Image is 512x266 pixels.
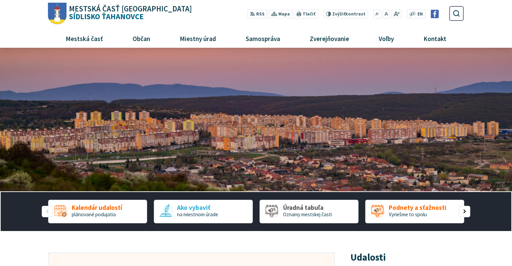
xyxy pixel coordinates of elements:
a: Voľby [367,29,406,47]
span: Tlačiť [303,11,315,17]
div: 1 / 5 [48,200,147,223]
a: Ako vybaviť na miestnom úrade [154,200,253,223]
span: Ako vybaviť [177,204,218,211]
a: Mapa [269,9,293,18]
span: Mestská časť [63,29,105,47]
a: EN [416,11,425,18]
div: Predošlý slajd [42,206,53,217]
span: Podnety a sťažnosti [389,204,446,211]
img: Prejsť na Facebook stránku [431,10,439,18]
span: kontrast [332,11,366,17]
button: Zvýšiťkontrast [323,9,368,18]
span: Kalendár udalostí [72,204,122,211]
span: plánované podujatia [72,211,116,218]
a: RSS [247,9,267,18]
span: Voľby [376,29,397,47]
span: Zverejňovanie [307,29,351,47]
div: 2 / 5 [154,200,253,223]
span: Mapa [278,11,290,18]
span: Občan [130,29,152,47]
button: Zmenšiť veľkosť písma [373,9,381,18]
h1: Sídlisko Ťahanovce [67,5,192,21]
a: Zverejňovanie [298,29,362,47]
a: Kontakt [411,29,459,47]
div: 4 / 5 [365,200,464,223]
span: Zvýšiť [332,11,345,17]
button: Tlačiť [294,9,318,18]
div: 3 / 5 [260,200,359,223]
span: Úradná tabuľa [283,204,332,211]
a: Miestny úrad [167,29,228,47]
span: EN [417,11,423,18]
a: Úradná tabuľa Oznamy mestskej časti [260,200,359,223]
button: Nastaviť pôvodnú veľkosť písma [382,9,390,18]
span: Vyriešme to spolu [389,211,427,218]
span: Miestny úrad [177,29,218,47]
a: Mestská časť [53,29,115,47]
h3: Udalosti [350,252,386,263]
span: na miestnom úrade [177,211,218,218]
span: Samospráva [243,29,282,47]
a: Samospráva [234,29,293,47]
a: Logo Sídlisko Ťahanovce, prejsť na domovskú stránku. [48,3,192,25]
span: Oznamy mestskej časti [283,211,332,218]
img: Prejsť na domovskú stránku [48,3,67,25]
a: Kalendár udalostí plánované podujatia [48,200,147,223]
button: Zväčšiť veľkosť písma [391,9,402,18]
a: Občan [120,29,162,47]
span: Kontakt [421,29,449,47]
div: Nasledujúci slajd [459,206,470,217]
span: RSS [256,11,265,18]
a: Podnety a sťažnosti Vyriešme to spolu [365,200,464,223]
span: Mestská časť [GEOGRAPHIC_DATA] [69,5,192,13]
